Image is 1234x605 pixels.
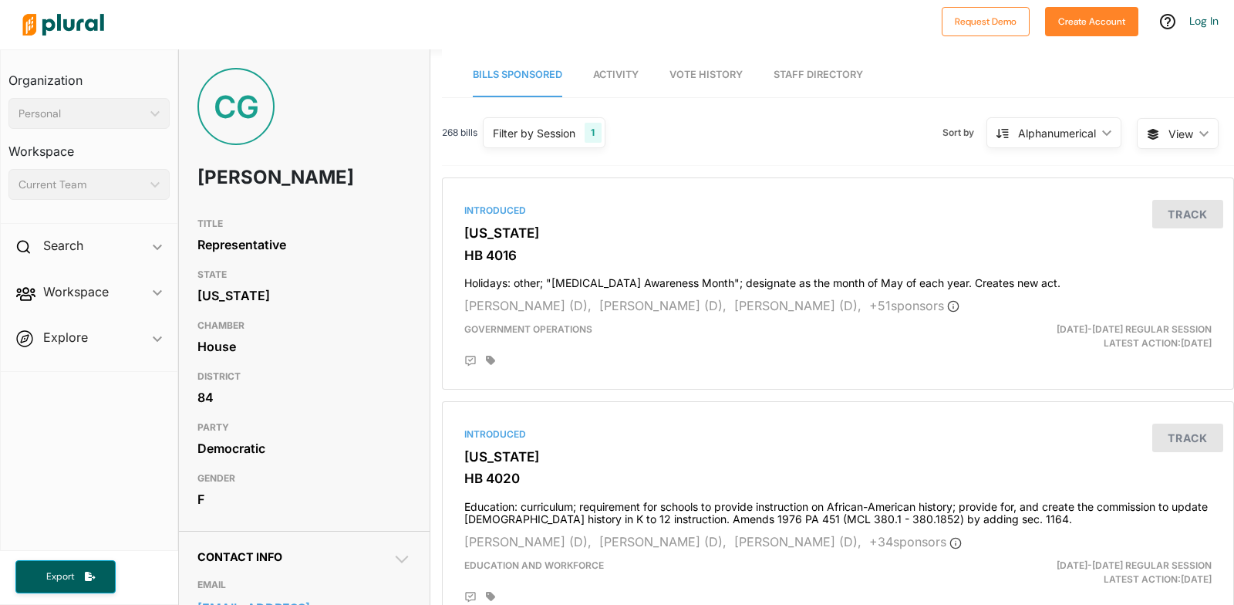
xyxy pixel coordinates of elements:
[942,12,1030,29] a: Request Demo
[8,58,170,92] h3: Organization
[734,298,861,313] span: [PERSON_NAME] (D),
[493,125,575,141] div: Filter by Session
[442,126,477,140] span: 268 bills
[197,367,411,386] h3: DISTRICT
[486,355,495,366] div: Add tags
[197,265,411,284] h3: STATE
[966,559,1223,586] div: Latest Action: [DATE]
[966,323,1223,350] div: Latest Action: [DATE]
[464,269,1212,290] h4: Holidays: other; "[MEDICAL_DATA] Awareness Month"; designate as the month of May of each year. Cr...
[593,69,639,80] span: Activity
[473,53,562,97] a: Bills Sponsored
[35,570,85,583] span: Export
[585,123,601,143] div: 1
[1045,7,1138,36] button: Create Account
[1045,12,1138,29] a: Create Account
[197,284,411,307] div: [US_STATE]
[464,534,592,549] span: [PERSON_NAME] (D),
[1018,125,1096,141] div: Alphanumerical
[464,298,592,313] span: [PERSON_NAME] (D),
[1168,126,1193,142] span: View
[593,53,639,97] a: Activity
[197,316,411,335] h3: CHAMBER
[8,129,170,163] h3: Workspace
[599,534,727,549] span: [PERSON_NAME] (D),
[197,418,411,437] h3: PARTY
[15,560,116,593] button: Export
[197,233,411,256] div: Representative
[774,53,863,97] a: Staff Directory
[599,298,727,313] span: [PERSON_NAME] (D),
[464,248,1212,263] h3: HB 4016
[869,534,962,549] span: + 34 sponsor s
[1152,424,1223,452] button: Track
[1152,200,1223,228] button: Track
[869,298,959,313] span: + 51 sponsor s
[1189,14,1219,28] a: Log In
[464,471,1212,486] h3: HB 4020
[197,437,411,460] div: Democratic
[197,488,411,511] div: F
[669,69,743,80] span: Vote History
[1057,323,1212,335] span: [DATE]-[DATE] Regular Session
[464,493,1212,527] h4: Education: curriculum; requirement for schools to provide instruction on African-American history...
[942,7,1030,36] button: Request Demo
[464,355,477,367] div: Add Position Statement
[464,591,477,603] div: Add Position Statement
[197,154,325,201] h1: [PERSON_NAME]
[942,126,986,140] span: Sort by
[197,215,411,233] h3: TITLE
[197,68,275,145] div: CG
[473,69,562,80] span: Bills Sponsored
[197,550,282,563] span: Contact Info
[197,335,411,358] div: House
[197,386,411,409] div: 84
[19,177,144,193] div: Current Team
[197,576,411,594] h3: EMAIL
[486,591,495,602] div: Add tags
[669,53,743,97] a: Vote History
[19,106,144,122] div: Personal
[43,237,83,254] h2: Search
[464,449,1212,465] h3: [US_STATE]
[734,534,861,549] span: [PERSON_NAME] (D),
[197,469,411,488] h3: GENDER
[464,323,592,335] span: GOVERNMENT OPERATIONS
[464,225,1212,241] h3: [US_STATE]
[464,428,1212,441] div: Introduced
[464,559,604,571] span: Education and Workforce
[1057,559,1212,571] span: [DATE]-[DATE] Regular Session
[464,204,1212,218] div: Introduced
